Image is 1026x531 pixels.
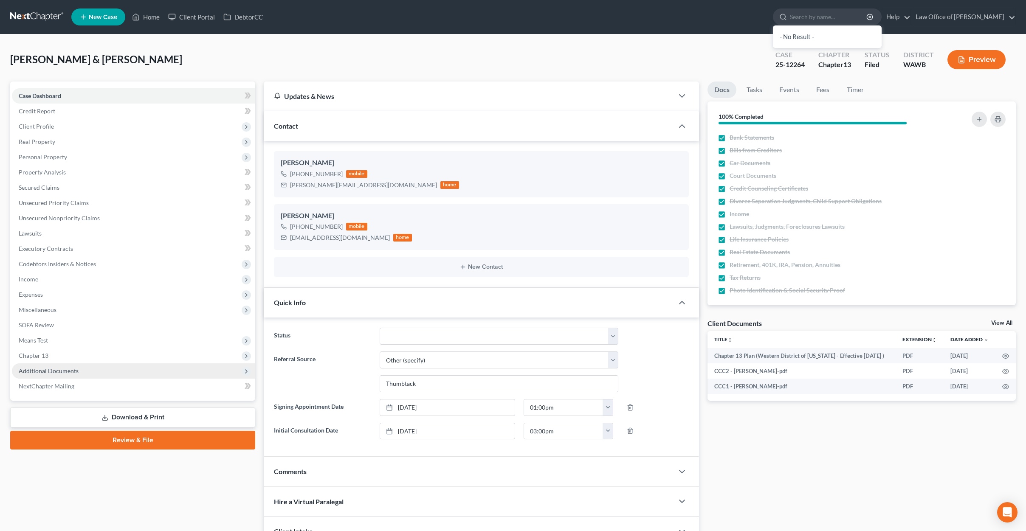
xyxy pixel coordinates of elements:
span: Case Dashboard [19,92,61,99]
span: Personal Property [19,153,67,160]
td: [DATE] [944,379,995,394]
a: Help [882,9,910,25]
td: PDF [896,379,944,394]
div: - No Result - [773,25,882,48]
label: Status [270,328,375,345]
a: Review & File [10,431,255,450]
span: SOFA Review [19,321,54,329]
span: Credit Counseling Certificates [730,184,808,193]
span: Codebtors Insiders & Notices [19,260,96,267]
div: Chapter [818,50,851,60]
td: CCC2 - [PERSON_NAME]-pdf [707,363,896,379]
span: Real Estate Documents [730,248,790,256]
span: Property Analysis [19,169,66,176]
a: Date Added expand_more [950,336,989,343]
div: Open Intercom Messenger [997,502,1018,523]
div: [PHONE_NUMBER] [290,222,343,231]
label: Referral Source [270,351,375,392]
strong: 100% Completed [719,113,764,120]
a: Timer [840,81,871,98]
a: Property Analysis [12,165,255,180]
a: Events [772,81,806,98]
span: Chapter 13 [19,352,48,359]
a: Unsecured Nonpriority Claims [12,211,255,226]
input: -- : -- [524,423,603,439]
span: Photo Identification & Social Security Proof [730,286,845,295]
div: Chapter [818,60,851,70]
span: Comments [274,467,307,475]
span: Expenses [19,291,43,298]
div: [PERSON_NAME] [281,158,682,168]
input: Search by name... [790,9,868,25]
div: [PERSON_NAME] [281,211,682,221]
td: Chapter 13 Plan (Western District of [US_STATE] - Effective [DATE] ) [707,348,896,363]
a: Titleunfold_more [714,336,733,343]
input: Other Referral Source [380,376,617,392]
div: Filed [865,60,890,70]
span: Hire a Virtual Paralegal [274,497,344,506]
a: Extensionunfold_more [902,336,937,343]
a: NextChapter Mailing [12,379,255,394]
div: mobile [346,170,367,178]
a: Credit Report [12,104,255,119]
a: SOFA Review [12,317,255,333]
a: Client Portal [164,9,219,25]
button: Preview [947,50,1006,69]
span: Income [19,275,38,283]
span: Divorce Separation Judgments, Child Support Obligations [730,197,882,205]
div: [EMAIL_ADDRESS][DOMAIN_NAME] [290,233,390,242]
td: PDF [896,363,944,379]
td: CCC1 - [PERSON_NAME]-pdf [707,379,896,394]
div: Status [865,50,890,60]
span: Bills from Creditors [730,146,782,155]
span: 13 [843,60,851,68]
span: Means Test [19,337,48,344]
div: home [393,234,412,242]
span: Tax Returns [730,273,761,282]
a: DebtorCC [219,9,267,25]
a: Unsecured Priority Claims [12,195,255,211]
button: New Contact [281,264,682,270]
div: Client Documents [707,319,762,328]
span: Car Documents [730,159,770,167]
span: Unsecured Priority Claims [19,199,89,206]
div: Updates & News [274,92,663,101]
a: Docs [707,81,736,98]
span: Bank Statements [730,133,774,142]
span: Contact [274,122,298,130]
div: 25-12264 [775,60,805,70]
i: expand_more [984,337,989,343]
span: Quick Info [274,298,306,306]
span: Credit Report [19,107,55,115]
span: NextChapter Mailing [19,382,74,390]
span: Client Profile [19,123,54,130]
span: Additional Documents [19,367,79,374]
label: Signing Appointment Date [270,399,375,416]
span: Retirement, 401K, IRA, Pension, Annuities [730,261,840,269]
span: Executory Contracts [19,245,73,252]
div: Case [775,50,805,60]
span: Unsecured Nonpriority Claims [19,214,100,222]
div: [PERSON_NAME][EMAIL_ADDRESS][DOMAIN_NAME] [290,181,437,189]
div: mobile [346,223,367,230]
i: unfold_more [727,337,733,343]
span: Lawsuits [19,230,42,237]
span: Income [730,210,749,218]
span: Life Insurance Policies [730,235,789,244]
td: PDF [896,348,944,363]
a: Law Office of [PERSON_NAME] [911,9,1015,25]
div: [PHONE_NUMBER] [290,170,343,178]
a: [DATE] [380,399,515,416]
span: Court Documents [730,171,776,180]
a: Tasks [740,81,769,98]
a: [DATE] [380,423,515,439]
span: Miscellaneous [19,306,56,313]
a: Fees [809,81,837,98]
div: home [440,181,459,189]
a: Secured Claims [12,180,255,195]
a: Executory Contracts [12,241,255,256]
div: WAWB [903,60,934,70]
span: Real Property [19,138,55,145]
label: Initial Consultation Date [270,423,375,440]
span: Secured Claims [19,184,59,191]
